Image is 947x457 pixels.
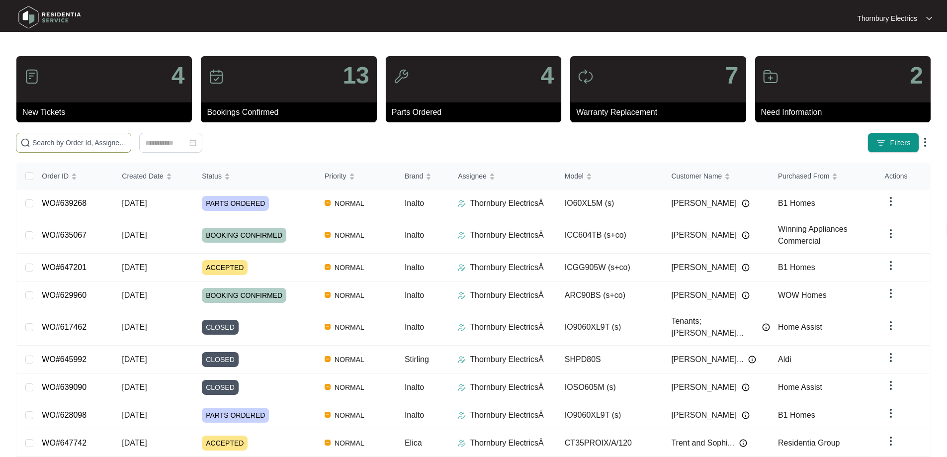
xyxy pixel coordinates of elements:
[557,401,664,429] td: IO9060XL9T (s)
[405,439,422,447] span: Elica
[405,231,424,239] span: Inalto
[671,354,743,366] span: [PERSON_NAME]...
[885,287,897,299] img: dropdown arrow
[557,373,664,401] td: IOSO605M (s)
[576,106,746,118] p: Warranty Replacement
[458,323,466,331] img: Assigner Icon
[540,64,554,88] p: 4
[15,2,85,32] img: residentia service logo
[926,16,932,21] img: dropdown arrow
[458,383,466,391] img: Assigner Icon
[470,289,544,301] p: Thornbury ElectricsÂ
[470,409,544,421] p: Thornbury ElectricsÂ
[20,138,30,148] img: search-icon
[331,262,368,274] span: NORMAL
[885,352,897,364] img: dropdown arrow
[671,229,737,241] span: [PERSON_NAME]
[742,199,750,207] img: Info icon
[317,163,397,189] th: Priority
[24,69,40,85] img: icon
[331,437,368,449] span: NORMAL
[458,356,466,364] img: Assigner Icon
[405,263,424,272] span: Inalto
[470,321,544,333] p: Thornbury ElectricsÂ
[778,199,815,207] span: B1 Homes
[325,232,331,238] img: Vercel Logo
[207,106,376,118] p: Bookings Confirmed
[331,321,368,333] span: NORMAL
[857,13,917,23] p: Thornbury Electrics
[778,225,848,245] span: Winning Appliances Commercial
[557,281,664,309] td: ARC90BS (s+co)
[458,171,487,182] span: Assignee
[325,440,331,446] img: Vercel Logo
[578,69,594,85] img: icon
[405,171,423,182] span: Brand
[42,199,86,207] a: WO#639268
[325,171,346,182] span: Priority
[885,435,897,447] img: dropdown arrow
[331,197,368,209] span: NORMAL
[42,263,86,272] a: WO#647201
[202,196,269,211] span: PARTS ORDERED
[885,379,897,391] img: dropdown arrow
[450,163,557,189] th: Assignee
[778,383,822,391] span: Home Assist
[331,229,368,241] span: NORMAL
[405,291,424,299] span: Inalto
[405,199,424,207] span: Inalto
[405,383,424,391] span: Inalto
[470,262,544,274] p: Thornbury ElectricsÂ
[122,291,147,299] span: [DATE]
[778,291,827,299] span: WOW Homes
[671,409,737,421] span: [PERSON_NAME]
[876,138,886,148] img: filter icon
[739,439,747,447] img: Info icon
[919,136,931,148] img: dropdown arrow
[122,323,147,331] span: [DATE]
[671,171,722,182] span: Customer Name
[470,354,544,366] p: Thornbury ElectricsÂ
[557,254,664,281] td: ICGG905W (s+co)
[405,323,424,331] span: Inalto
[557,429,664,457] td: CT35PROIX/A/120
[325,356,331,362] img: Vercel Logo
[392,106,561,118] p: Parts Ordered
[890,138,911,148] span: Filters
[877,163,930,189] th: Actions
[885,407,897,419] img: dropdown arrow
[22,106,192,118] p: New Tickets
[671,197,737,209] span: [PERSON_NAME]
[405,355,429,364] span: Stirling
[202,352,239,367] span: CLOSED
[331,354,368,366] span: NORMAL
[470,197,544,209] p: Thornbury ElectricsÂ
[122,263,147,272] span: [DATE]
[331,409,368,421] span: NORMAL
[470,437,544,449] p: Thornbury ElectricsÂ
[557,346,664,373] td: SHPD80S
[202,320,239,335] span: CLOSED
[742,291,750,299] img: Info icon
[458,291,466,299] img: Assigner Icon
[325,264,331,270] img: Vercel Logo
[325,412,331,418] img: Vercel Logo
[325,292,331,298] img: Vercel Logo
[867,133,919,153] button: filter iconFilters
[671,262,737,274] span: [PERSON_NAME]
[565,171,584,182] span: Model
[748,356,756,364] img: Info icon
[208,69,224,85] img: icon
[202,228,286,243] span: BOOKING CONFIRMED
[778,411,815,419] span: B1 Homes
[671,381,737,393] span: [PERSON_NAME]
[458,199,466,207] img: Assigner Icon
[458,411,466,419] img: Assigner Icon
[42,323,86,331] a: WO#617462
[761,106,931,118] p: Need Information
[325,200,331,206] img: Vercel Logo
[202,260,248,275] span: ACCEPTED
[770,163,877,189] th: Purchased From
[763,69,778,85] img: icon
[202,408,269,423] span: PARTS ORDERED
